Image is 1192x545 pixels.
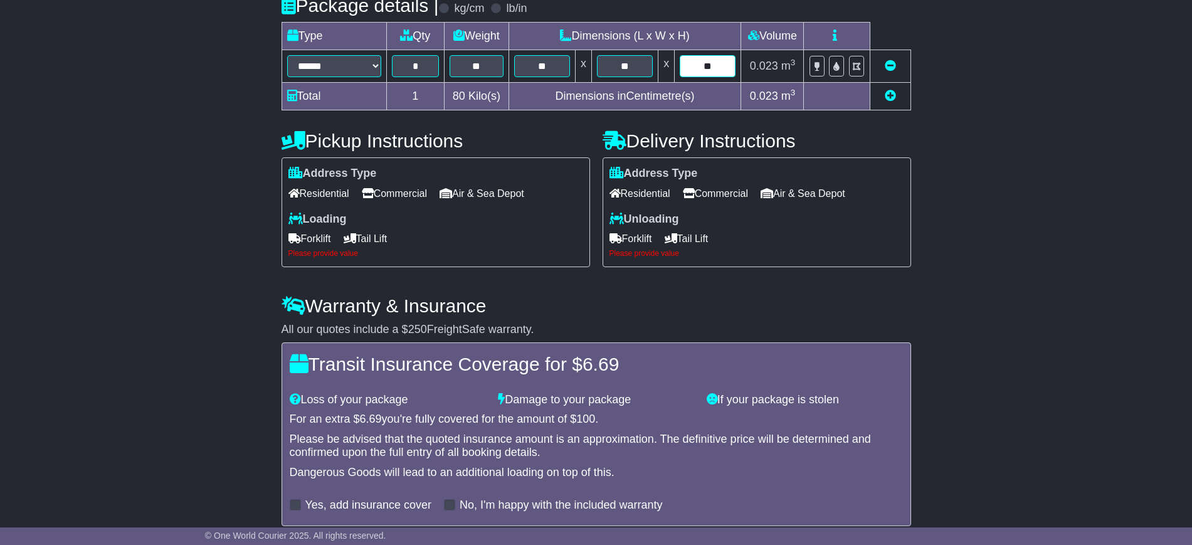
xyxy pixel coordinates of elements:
span: © One World Courier 2025. All rights reserved. [205,531,386,541]
label: Address Type [288,167,377,181]
h4: Delivery Instructions [603,130,911,151]
td: Dimensions in Centimetre(s) [509,83,741,110]
label: lb/in [506,2,527,16]
td: x [575,50,591,83]
div: Loss of your package [283,393,492,407]
h4: Transit Insurance Coverage for $ [290,354,903,374]
h4: Pickup Instructions [282,130,590,151]
td: Dimensions (L x W x H) [509,23,741,50]
td: Kilo(s) [445,83,509,110]
sup: 3 [791,88,796,97]
a: Remove this item [885,60,896,72]
td: x [658,50,675,83]
span: 6.69 [360,413,382,425]
span: Tail Lift [344,229,388,248]
div: Damage to your package [492,393,700,407]
label: kg/cm [454,2,484,16]
span: Commercial [362,184,427,203]
div: If your package is stolen [700,393,909,407]
div: Please provide value [609,249,904,258]
span: Residential [609,184,670,203]
span: 80 [453,90,465,102]
div: For an extra $ you're fully covered for the amount of $ . [290,413,903,426]
span: 0.023 [750,60,778,72]
h4: Warranty & Insurance [282,295,911,316]
span: 6.69 [583,354,619,374]
a: Add new item [885,90,896,102]
span: Forklift [288,229,331,248]
span: Air & Sea Depot [440,184,524,203]
span: 250 [408,323,427,336]
td: Weight [445,23,509,50]
span: m [781,90,796,102]
span: Residential [288,184,349,203]
div: Dangerous Goods will lead to an additional loading on top of this. [290,466,903,480]
span: m [781,60,796,72]
sup: 3 [791,58,796,67]
div: Please be advised that the quoted insurance amount is an approximation. The definitive price will... [290,433,903,460]
span: Forklift [609,229,652,248]
span: Commercial [683,184,748,203]
span: Air & Sea Depot [761,184,845,203]
td: Total [282,83,386,110]
div: Please provide value [288,249,583,258]
label: No, I'm happy with the included warranty [460,499,663,512]
label: Unloading [609,213,679,226]
td: Type [282,23,386,50]
td: 1 [386,83,445,110]
span: 100 [576,413,595,425]
label: Yes, add insurance cover [305,499,431,512]
td: Volume [741,23,804,50]
label: Address Type [609,167,698,181]
label: Loading [288,213,347,226]
span: Tail Lift [665,229,709,248]
td: Qty [386,23,445,50]
span: 0.023 [750,90,778,102]
div: All our quotes include a $ FreightSafe warranty. [282,323,911,337]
